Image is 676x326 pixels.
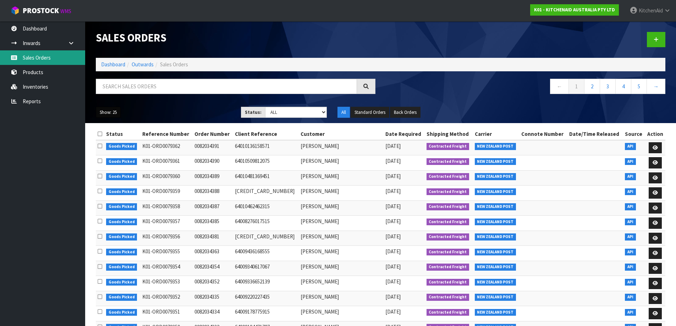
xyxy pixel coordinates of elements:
td: K01-ORD0079351 [141,306,193,321]
span: Contracted Freight [427,264,469,271]
span: [DATE] [385,158,401,164]
td: [PERSON_NAME] [299,306,384,321]
th: Reference Number [141,128,193,140]
span: Contracted Freight [427,188,469,195]
span: API [625,294,636,301]
td: [PERSON_NAME] [299,200,384,216]
span: NEW ZEALAND POST [475,143,516,150]
th: Action [645,128,665,140]
a: → [647,79,665,94]
th: Shipping Method [425,128,473,140]
span: [DATE] [385,263,401,270]
span: API [625,143,636,150]
h1: Sales Orders [96,32,375,44]
span: NEW ZEALAND POST [475,264,516,271]
td: 64009220227435 [233,291,299,306]
span: Contracted Freight [427,203,469,210]
span: NEW ZEALAND POST [475,188,516,195]
span: NEW ZEALAND POST [475,173,516,180]
td: [PERSON_NAME] [299,140,384,155]
td: K01-ORD0079357 [141,216,193,231]
th: Connote Number [520,128,567,140]
span: [DATE] [385,143,401,149]
td: 64009178775915 [233,306,299,321]
td: [PERSON_NAME] [299,216,384,231]
td: 0082034385 [193,216,233,231]
span: Contracted Freight [427,249,469,256]
span: Goods Picked [106,294,137,301]
span: Goods Picked [106,143,137,150]
span: KitchenAid [639,7,663,14]
span: Goods Picked [106,158,137,165]
td: [PERSON_NAME] [299,291,384,306]
span: Goods Picked [106,309,137,316]
span: API [625,158,636,165]
span: Contracted Freight [427,173,469,180]
span: Contracted Freight [427,309,469,316]
button: All [337,107,350,118]
td: K01-ORD0079356 [141,231,193,246]
span: [DATE] [385,278,401,285]
a: 2 [584,79,600,94]
span: Goods Picked [106,219,137,226]
span: NEW ZEALAND POST [475,294,516,301]
span: Goods Picked [106,188,137,195]
a: 1 [568,79,584,94]
span: API [625,309,636,316]
span: Sales Orders [160,61,188,68]
span: Goods Picked [106,264,137,271]
td: 0082034352 [193,276,233,291]
td: 0082034334 [193,306,233,321]
td: 0082034381 [193,231,233,246]
td: 0082034387 [193,200,233,216]
span: NEW ZEALAND POST [475,203,516,210]
th: Customer [299,128,384,140]
span: API [625,219,636,226]
a: Dashboard [101,61,125,68]
td: [PERSON_NAME] [299,261,384,276]
span: NEW ZEALAND POST [475,158,516,165]
span: Contracted Freight [427,233,469,241]
td: 0082034363 [193,246,233,261]
td: 64009436168555 [233,246,299,261]
span: [DATE] [385,173,401,179]
span: ProStock [23,6,59,15]
th: Order Number [193,128,233,140]
td: K01-ORD0079361 [141,155,193,171]
td: [CREDIT_CARD_NUMBER] [233,186,299,201]
td: 64010136158571 [233,140,299,155]
td: [PERSON_NAME] [299,246,384,261]
th: Client Reference [233,128,299,140]
span: Contracted Freight [427,143,469,150]
span: Goods Picked [106,203,137,210]
span: API [625,264,636,271]
strong: Status: [245,109,262,115]
span: NEW ZEALAND POST [475,249,516,256]
button: Show: 25 [96,107,121,118]
span: [DATE] [385,188,401,194]
strong: K01 - KITCHENAID AUSTRALIA PTY LTD [534,7,615,13]
td: [PERSON_NAME] [299,155,384,171]
span: API [625,279,636,286]
td: 64010509812075 [233,155,299,171]
span: NEW ZEALAND POST [475,219,516,226]
td: 64008276017515 [233,216,299,231]
span: [DATE] [385,308,401,315]
span: [DATE] [385,218,401,225]
img: cube-alt.png [11,6,20,15]
td: K01-ORD0079353 [141,276,193,291]
th: Date Required [384,128,425,140]
td: [PERSON_NAME] [299,231,384,246]
a: Outwards [132,61,154,68]
th: Source [623,128,645,140]
td: 64009340617067 [233,261,299,276]
span: API [625,188,636,195]
span: Goods Picked [106,173,137,180]
a: ← [550,79,569,94]
span: NEW ZEALAND POST [475,309,516,316]
td: K01-ORD0079354 [141,261,193,276]
th: Carrier [473,128,520,140]
button: Back Orders [390,107,421,118]
span: [DATE] [385,203,401,210]
a: 3 [600,79,616,94]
